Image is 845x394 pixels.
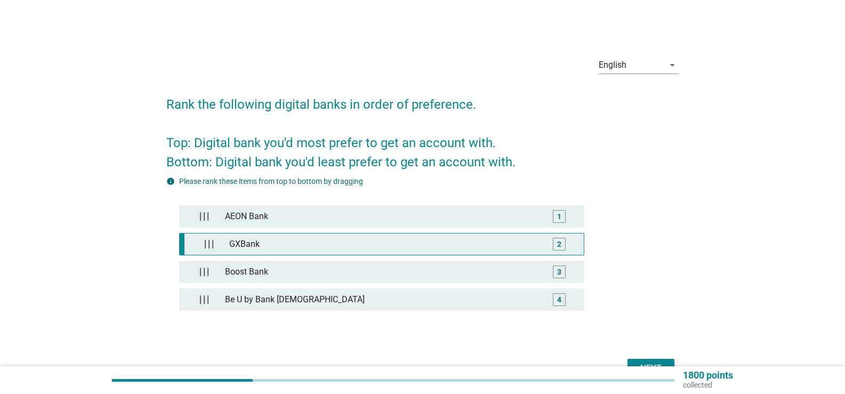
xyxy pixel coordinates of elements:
[204,239,214,249] img: drag_handle.d409663.png
[683,380,733,390] p: collected
[557,211,561,222] div: 1
[666,59,679,71] i: arrow_drop_down
[199,212,209,221] img: drag_handle.d409663.png
[179,177,363,186] label: Please rank these items from top to bottom by dragging
[221,261,543,283] div: Boost Bank
[166,84,679,172] h2: Rank the following digital banks in order of preference. Top: Digital bank you'd most prefer to g...
[221,206,543,227] div: AEON Bank
[221,289,543,310] div: Be U by Bank [DEMOGRAPHIC_DATA]
[636,362,666,375] div: Next
[683,371,733,380] p: 1800 points
[599,60,626,70] div: English
[199,295,209,304] img: drag_handle.d409663.png
[166,177,175,186] i: info
[627,359,674,378] button: Next
[557,294,561,305] div: 4
[557,239,561,250] div: 2
[557,267,561,278] div: 3
[225,234,543,255] div: GXBank
[199,267,209,277] img: drag_handle.d409663.png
